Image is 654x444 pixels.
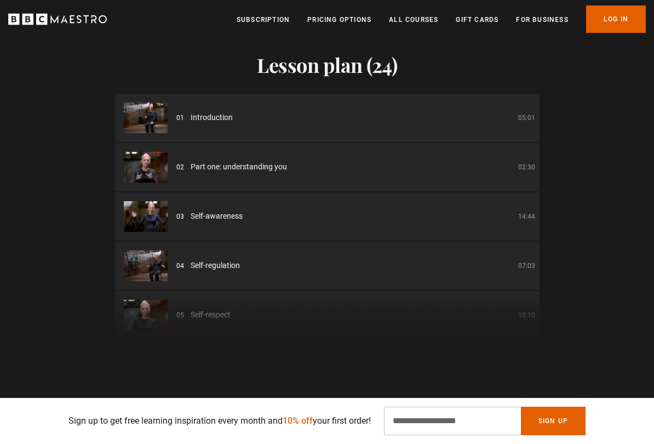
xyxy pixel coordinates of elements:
[176,113,184,123] p: 01
[191,161,287,173] span: Part one: understanding you
[191,210,243,222] span: Self-awareness
[307,14,371,25] a: Pricing Options
[521,407,586,435] button: Sign Up
[586,5,646,33] a: Log In
[176,212,184,221] p: 03
[115,53,540,76] h2: Lesson plan (24)
[8,11,107,27] svg: BBC Maestro
[518,261,535,271] p: 07:03
[516,14,568,25] a: For business
[176,261,184,271] p: 04
[389,14,438,25] a: All Courses
[518,212,535,221] p: 14:44
[237,14,290,25] a: Subscription
[456,14,498,25] a: Gift Cards
[518,113,535,123] p: 05:01
[176,162,184,172] p: 02
[191,260,240,271] span: Self-regulation
[68,414,371,428] p: Sign up to get free learning inspiration every month and your first order!
[283,415,313,426] span: 10% off
[518,162,535,172] p: 02:30
[191,112,233,123] span: Introduction
[237,5,646,33] nav: Primary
